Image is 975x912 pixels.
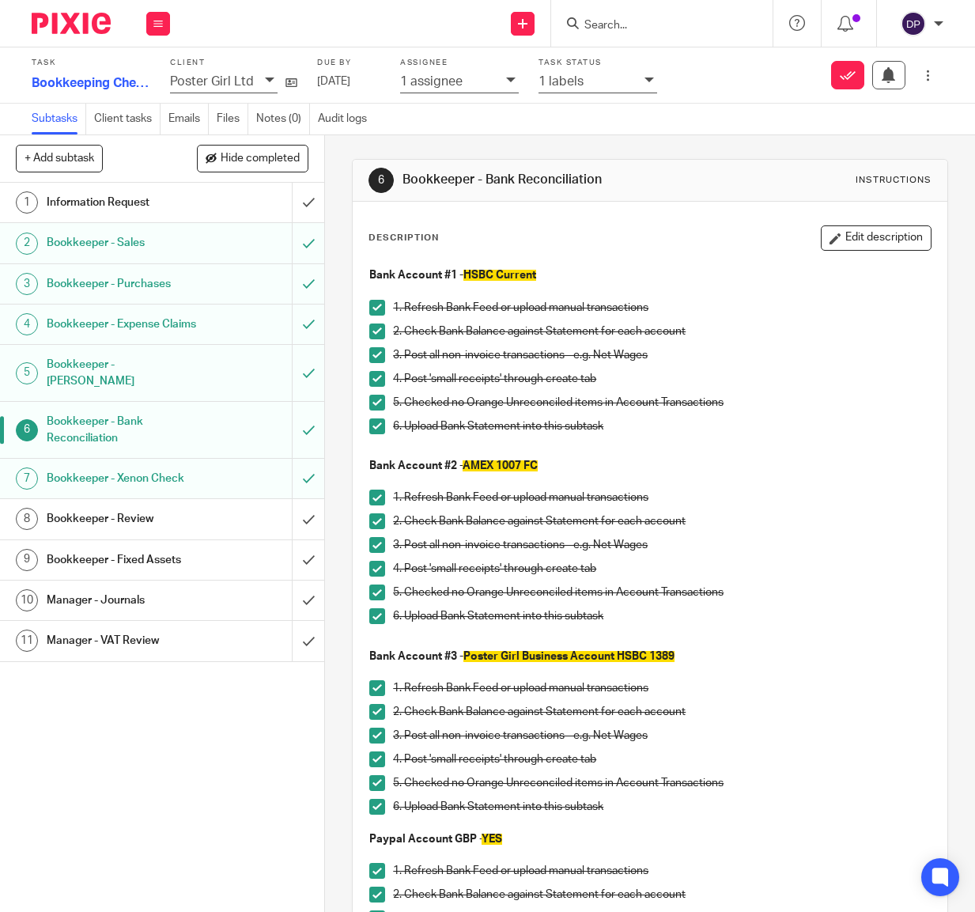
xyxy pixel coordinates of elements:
p: 1 labels [539,74,584,89]
h1: Bookkeeper - Bank Reconciliation [402,172,684,188]
p: 3. Post all non-invoice transactions - e.g. Net Wages [393,728,931,744]
img: Pixie [32,13,111,34]
button: Hide completed [197,145,308,172]
p: 5. Checked no Orange Unreconciled items in Account Transactions [393,395,931,411]
p: 5. Checked no Orange Unreconciled items in Account Transactions [393,775,931,791]
a: Audit logs [318,104,375,134]
p: 4. Post 'small receipts' through create tab [393,371,931,387]
p: 1. Refresh Bank Feed or upload manual transactions [393,680,931,696]
div: 6 [16,419,38,441]
div: Instructions [856,174,932,187]
p: 6. Upload Bank Statement into this subtask [393,608,931,624]
button: + Add subtask [16,145,103,172]
div: 4 [16,313,38,335]
p: 1 assignee [400,74,463,89]
p: 3. Post all non-invoice transactions - e.g. Net Wages [393,347,931,363]
strong: Bank Account #1 - [369,270,536,281]
div: 6 [368,168,394,193]
label: Due by [317,58,380,68]
p: 1. Refresh Bank Feed or upload manual transactions [393,863,931,879]
p: 4. Post 'small receipts' through create tab [393,561,931,577]
h1: Bookkeeper - Purchases [47,272,200,296]
p: 2. Check Bank Balance against Statement for each account [393,887,931,903]
a: Notes (0) [256,104,310,134]
label: Assignee [400,58,519,68]
h1: Bookkeeper - Fixed Assets [47,548,200,572]
div: 5 [16,362,38,384]
h1: Manager - VAT Review [47,629,200,653]
p: 1. Refresh Bank Feed or upload manual transactions [393,490,931,505]
p: 2. Check Bank Balance against Statement for each account [393,704,931,720]
label: Task [32,58,150,68]
h1: Bookkeeper - Expense Claims [47,312,200,336]
span: AMEX 1007 FC [463,460,538,471]
strong: Paypal Account GBP - [369,834,502,845]
p: 4. Post 'small receipts' through create tab [393,751,931,767]
label: Client [170,58,297,68]
p: 6. Upload Bank Statement into this subtask [393,799,931,815]
span: HSBC Current [463,270,536,281]
input: Search [583,19,725,33]
p: 3. Post all non-invoice transactions - e.g. Net Wages [393,537,931,553]
div: 7 [16,467,38,490]
h1: Bookkeeper - Xenon Check [47,467,200,490]
span: YES [482,834,502,845]
div: 10 [16,589,38,611]
strong: Bank Account #2 - [369,460,538,471]
div: 8 [16,508,38,530]
a: Files [217,104,248,134]
a: Subtasks [32,104,86,134]
div: 3 [16,273,38,295]
img: svg%3E [901,11,926,36]
h1: Manager - Journals [47,588,200,612]
p: 5. Checked no Orange Unreconciled items in Account Transactions [393,585,931,600]
a: Client tasks [94,104,161,134]
span: Poster Girl Business Account HSBC 1389 [463,651,675,662]
label: Task status [539,58,657,68]
h1: Bookkeeper - Review [47,507,200,531]
h1: Information Request [47,191,200,214]
p: Description [368,232,439,244]
p: 2. Check Bank Balance against Statement for each account [393,324,931,339]
p: 6. Upload Bank Statement into this subtask [393,418,931,434]
button: Edit description [821,225,932,251]
a: Emails [168,104,209,134]
span: Hide completed [221,153,300,165]
strong: Bank Account #3 - [369,651,675,662]
p: 2. Check Bank Balance against Statement for each account [393,513,931,529]
h1: Bookkeeper - Sales [47,231,200,255]
p: 1. Refresh Bank Feed or upload manual transactions [393,300,931,316]
h1: Bookkeeper - [PERSON_NAME] [47,353,200,393]
div: 11 [16,630,38,652]
div: 9 [16,549,38,571]
h1: Bookkeeper - Bank Reconciliation [47,410,200,450]
div: 1 [16,191,38,214]
p: Poster Girl Ltd [170,74,254,89]
span: [DATE] [317,76,350,87]
div: 2 [16,233,38,255]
